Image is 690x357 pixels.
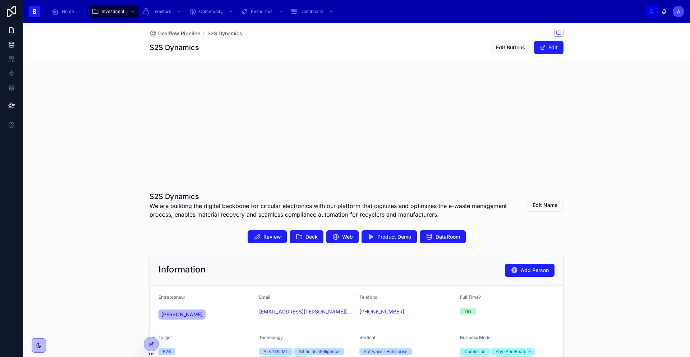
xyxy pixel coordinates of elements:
[158,294,185,300] span: Entrepreneur
[149,202,510,219] span: We are building the digital backbone for circular electronics with our platform that digitizes an...
[521,267,549,274] span: Add Person
[305,233,318,240] span: Deck
[326,230,359,243] button: Web
[187,5,237,18] a: Community
[290,230,323,243] button: Deck
[207,30,242,37] a: S2S Dynamics
[460,335,492,340] span: Business Model
[359,294,377,300] span: Teléfono
[102,9,124,14] span: Investment
[163,348,171,355] div: B2B
[298,348,340,355] div: Artificial Intelligence
[259,294,270,300] span: Email
[288,5,337,18] a: Dashboard
[239,5,287,18] a: Resources
[505,264,555,277] button: Add Person
[158,309,206,320] a: [PERSON_NAME]
[377,233,411,240] span: Product Demo
[300,9,323,14] span: Dashboard
[490,41,531,54] button: Edit Buttons
[677,9,680,14] span: À
[436,233,460,240] span: DataRoom
[259,308,354,315] a: [EMAIL_ADDRESS][PERSON_NAME][DOMAIN_NAME]
[149,42,199,53] h1: S2S Dynamics
[158,335,172,340] span: Target
[496,348,531,355] div: Pay-Per-Feature
[342,233,353,240] span: Web
[251,9,272,14] span: Resources
[464,308,471,315] div: Yes
[46,4,645,19] div: scrollable content
[29,6,40,17] img: App logo
[248,230,287,243] button: Review
[152,9,171,14] span: Investors
[464,348,486,355] div: Comission
[364,348,408,355] div: Software - Enterprise
[161,311,203,318] span: [PERSON_NAME]
[50,5,79,18] a: Home
[158,264,206,275] h2: Information
[199,9,223,14] span: Community
[420,230,466,243] button: DataRoom
[460,294,481,300] span: Full Time?
[534,41,563,54] button: Edit
[533,202,557,209] span: Edit Name
[526,199,563,212] button: Edit Name
[263,233,281,240] span: Review
[496,44,525,51] span: Edit Buttons
[149,30,200,37] a: Dealflow Pipeline
[158,30,200,37] span: Dealflow Pipeline
[359,335,375,340] span: Vertical
[259,335,283,340] span: Technology
[62,9,74,14] span: Home
[149,191,510,202] h1: S2S Dynamics
[263,348,288,355] div: AI &#38; ML
[359,308,404,315] a: [PHONE_NUMBER]
[362,230,417,243] button: Product Demo
[140,5,185,18] a: Investors
[89,5,139,18] a: Investment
